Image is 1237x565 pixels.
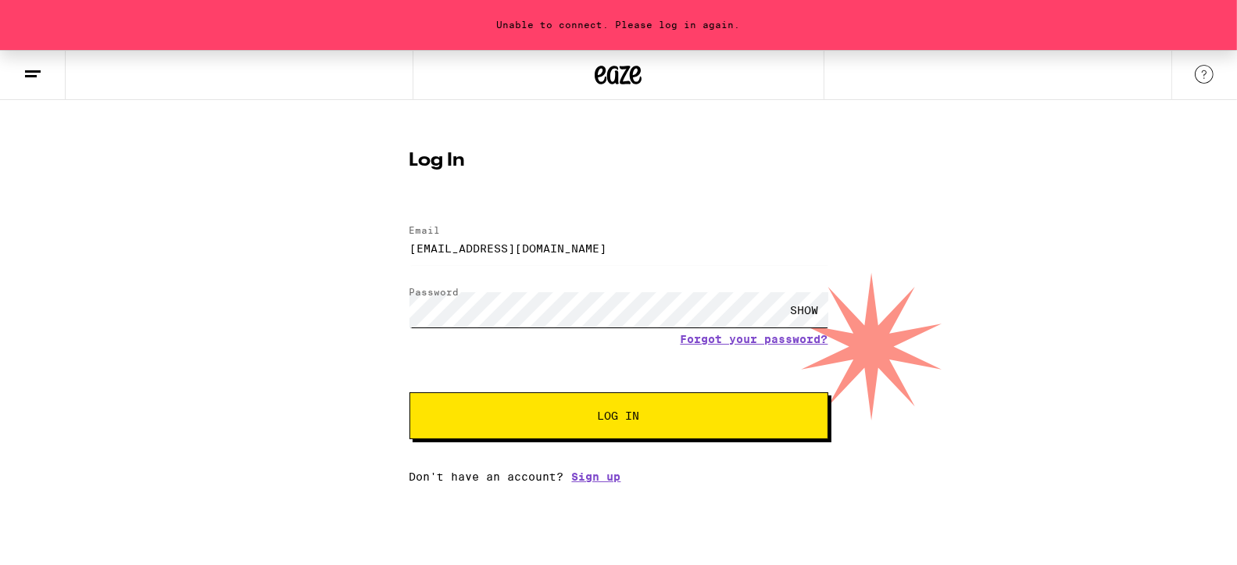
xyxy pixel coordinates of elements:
[409,470,828,483] div: Don't have an account?
[572,470,621,483] a: Sign up
[598,410,640,421] span: Log In
[409,225,441,235] label: Email
[681,333,828,345] a: Forgot your password?
[781,292,828,327] div: SHOW
[409,231,828,266] input: Email
[409,152,828,170] h1: Log In
[409,287,459,297] label: Password
[9,11,113,23] span: Hi. Need any help?
[409,392,828,439] button: Log In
